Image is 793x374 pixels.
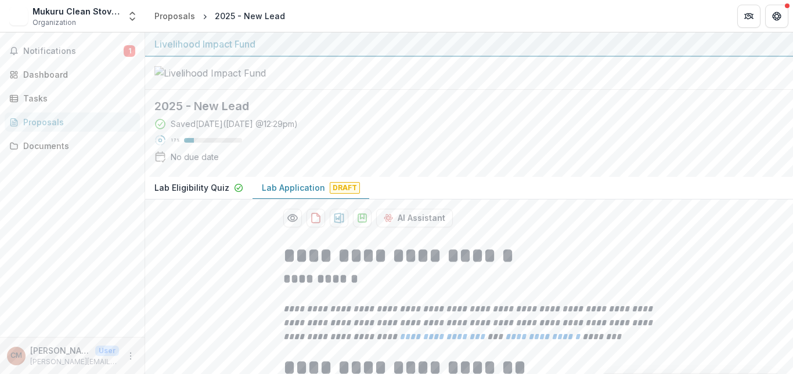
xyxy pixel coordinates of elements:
[353,209,372,227] button: download-proposal
[154,37,784,51] div: Livelihood Impact Fund
[23,68,131,81] div: Dashboard
[171,118,298,130] div: Saved [DATE] ( [DATE] @ 12:29pm )
[330,182,360,194] span: Draft
[307,209,325,227] button: download-proposal
[23,116,131,128] div: Proposals
[33,17,76,28] span: Organization
[154,66,271,80] img: Livelihood Impact Fund
[171,151,219,163] div: No due date
[23,92,131,104] div: Tasks
[5,42,140,60] button: Notifications1
[154,99,765,113] h2: 2025 - New Lead
[5,136,140,155] a: Documents
[262,181,325,194] p: Lab Application
[5,89,140,108] a: Tasks
[376,209,453,227] button: AI Assistant
[330,209,348,227] button: download-proposal
[765,5,788,28] button: Get Help
[124,5,140,28] button: Open entity switcher
[95,346,119,356] p: User
[124,45,135,57] span: 1
[150,8,290,24] nav: breadcrumb
[150,8,200,24] a: Proposals
[10,352,22,360] div: Charlot Magayi
[33,5,120,17] div: Mukuru Clean Stoves
[30,344,91,357] p: [PERSON_NAME]
[30,357,119,367] p: [PERSON_NAME][EMAIL_ADDRESS][DOMAIN_NAME]
[215,10,285,22] div: 2025 - New Lead
[154,10,195,22] div: Proposals
[154,181,229,194] p: Lab Eligibility Quiz
[9,7,28,26] img: Mukuru Clean Stoves
[737,5,760,28] button: Partners
[5,112,140,132] a: Proposals
[283,209,302,227] button: Preview 5425c313-69f8-4653-bab2-ef27cb790c40-4.pdf
[5,65,140,84] a: Dashboard
[23,140,131,152] div: Documents
[124,349,138,363] button: More
[23,46,124,56] span: Notifications
[171,136,179,144] p: 17 %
